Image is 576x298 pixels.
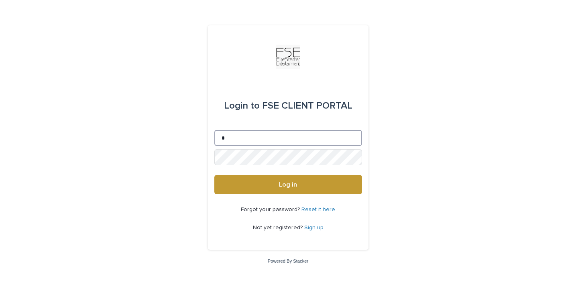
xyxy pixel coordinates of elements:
[268,259,308,263] a: Powered By Stacker
[214,175,362,194] button: Log in
[301,207,335,212] a: Reset it here
[276,45,300,69] img: Km9EesSdRbS9ajqhBzyo
[304,225,324,230] a: Sign up
[279,181,297,188] span: Log in
[224,95,352,117] div: FSE CLIENT PORTAL
[241,207,301,212] span: Forgot your password?
[253,225,304,230] span: Not yet registered?
[224,101,260,111] span: Login to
